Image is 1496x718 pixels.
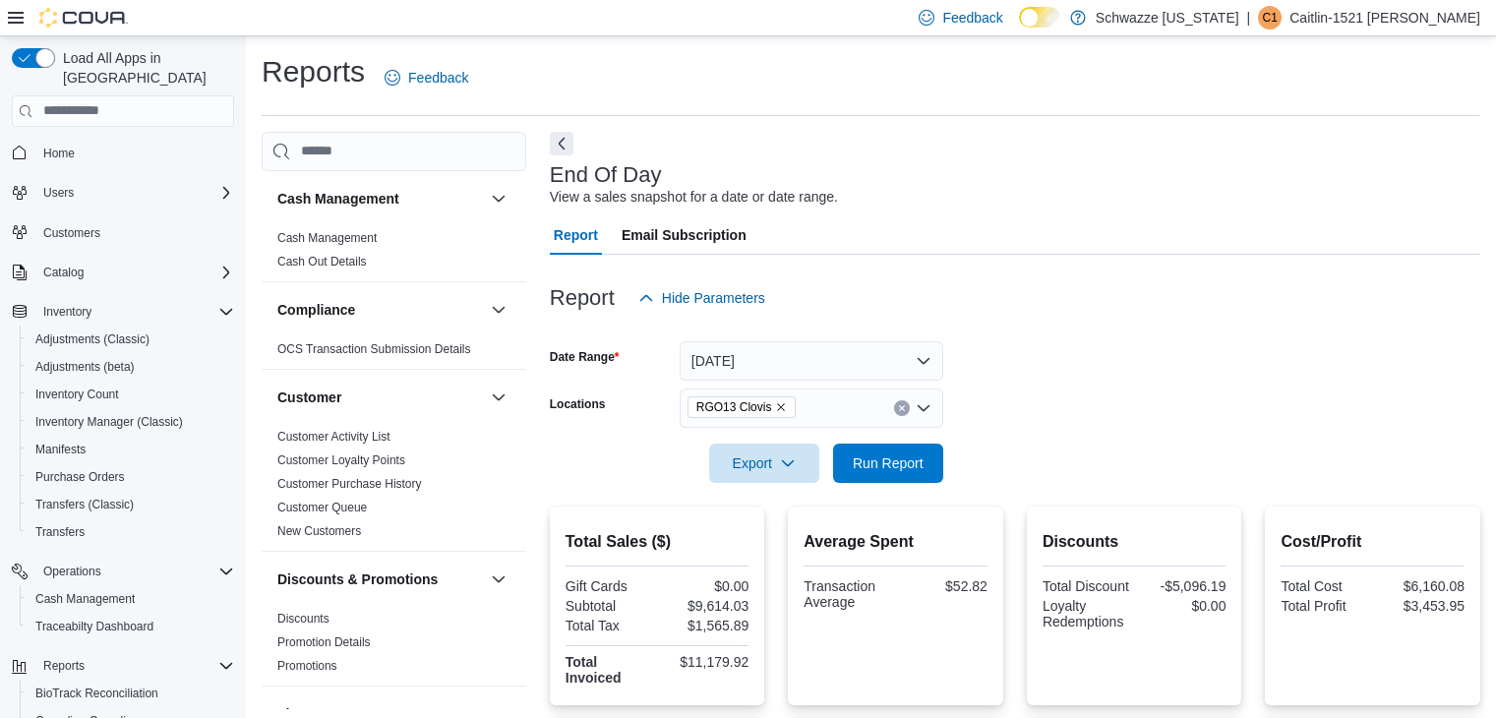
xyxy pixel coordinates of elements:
button: Inventory Manager (Classic) [20,408,242,436]
button: Inventory [4,298,242,326]
span: Adjustments (Classic) [35,331,150,347]
button: Cash Management [20,585,242,613]
a: Feedback [377,58,476,97]
div: Transaction Average [804,578,891,610]
h3: End Of Day [550,163,662,187]
div: Cash Management [262,226,526,281]
span: Email Subscription [622,215,747,255]
span: Transfers [28,520,234,544]
span: Report [554,215,598,255]
button: Customer [277,388,483,407]
span: Feedback [408,68,468,88]
span: Inventory Manager (Classic) [35,414,183,430]
span: Promotions [277,658,337,674]
button: Customer [487,386,510,409]
button: Operations [35,560,109,583]
button: Export [709,444,819,483]
button: Reports [4,652,242,680]
span: Adjustments (Classic) [28,328,234,351]
div: $1,565.89 [661,618,748,633]
span: Home [35,141,234,165]
button: BioTrack Reconciliation [20,680,242,707]
span: BioTrack Reconciliation [28,682,234,705]
button: Home [4,139,242,167]
button: Open list of options [916,400,931,416]
span: Reports [43,658,85,674]
span: Operations [43,564,101,579]
div: Compliance [262,337,526,369]
a: Inventory Manager (Classic) [28,410,191,434]
button: Transfers [20,518,242,546]
button: [DATE] [680,341,943,381]
span: Traceabilty Dashboard [35,619,153,634]
a: OCS Transaction Submission Details [277,342,471,356]
button: Run Report [833,444,943,483]
span: Load All Apps in [GEOGRAPHIC_DATA] [55,48,234,88]
button: Catalog [35,261,91,284]
span: Customers [43,225,100,241]
div: $0.00 [661,578,748,594]
button: Cash Management [277,189,483,209]
label: Locations [550,396,606,412]
div: Total Tax [566,618,653,633]
div: Loyalty Redemptions [1043,598,1130,629]
button: Adjustments (beta) [20,353,242,381]
a: Transfers (Classic) [28,493,142,516]
div: Customer [262,425,526,551]
span: Transfers [35,524,85,540]
a: Transfers [28,520,92,544]
h2: Total Sales ($) [566,530,749,554]
h3: Cash Management [277,189,399,209]
span: Purchase Orders [35,469,125,485]
h2: Average Spent [804,530,987,554]
span: Customer Purchase History [277,476,422,492]
a: Cash Management [277,231,377,245]
button: Users [35,181,82,205]
span: Users [35,181,234,205]
div: Total Cost [1281,578,1368,594]
div: $6,160.08 [1377,578,1465,594]
span: Discounts [277,611,329,627]
button: Manifests [20,436,242,463]
a: Inventory Count [28,383,127,406]
a: Manifests [28,438,93,461]
span: OCS Transaction Submission Details [277,341,471,357]
button: Reports [35,654,92,678]
span: Transfers (Classic) [35,497,134,512]
span: Inventory Manager (Classic) [28,410,234,434]
div: $11,179.92 [661,654,748,670]
button: Customers [4,218,242,247]
button: Adjustments (Classic) [20,326,242,353]
button: Discounts & Promotions [487,568,510,591]
div: $52.82 [900,578,987,594]
div: Discounts & Promotions [262,607,526,686]
span: Inventory Count [28,383,234,406]
button: Inventory [35,300,99,324]
span: Traceabilty Dashboard [28,615,234,638]
span: Manifests [28,438,234,461]
div: Gift Cards [566,578,653,594]
button: Catalog [4,259,242,286]
span: Inventory [35,300,234,324]
span: RGO13 Clovis [688,396,797,418]
h3: Report [550,286,615,310]
h3: Compliance [277,300,355,320]
p: Schwazze [US_STATE] [1096,6,1239,30]
button: Cash Management [487,187,510,210]
button: Inventory Count [20,381,242,408]
span: Customer Loyalty Points [277,452,405,468]
p: | [1247,6,1251,30]
div: Total Discount [1043,578,1130,594]
span: Operations [35,560,234,583]
a: New Customers [277,524,361,538]
span: Cash Management [277,230,377,246]
div: $9,614.03 [661,598,748,614]
span: Purchase Orders [28,465,234,489]
span: Cash Out Details [277,254,367,269]
button: Traceabilty Dashboard [20,613,242,640]
span: Transfers (Classic) [28,493,234,516]
h2: Discounts [1043,530,1227,554]
h3: Customer [277,388,341,407]
span: Adjustments (beta) [28,355,234,379]
span: Home [43,146,75,161]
